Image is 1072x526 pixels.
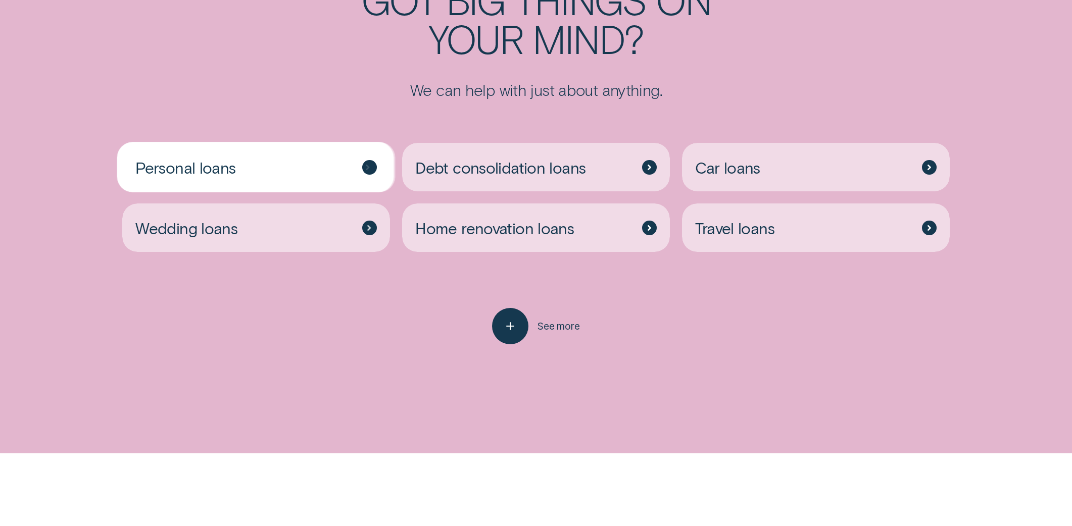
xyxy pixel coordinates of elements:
span: Home renovation loans [415,218,574,238]
button: See more [492,308,579,344]
a: Car loans [682,143,950,191]
a: Personal loans [122,143,390,191]
a: Home renovation loans [402,203,670,252]
a: Debt consolidation loans [402,143,670,191]
span: Wedding loans [135,218,237,238]
span: Travel loans [695,218,774,238]
a: Travel loans [682,203,950,252]
span: See more [538,320,579,332]
a: Wedding loans [122,203,390,252]
span: Debt consolidation loans [415,157,586,177]
span: Car loans [695,157,760,177]
p: We can help with just about anything. [297,80,775,99]
span: Personal loans [135,157,235,177]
